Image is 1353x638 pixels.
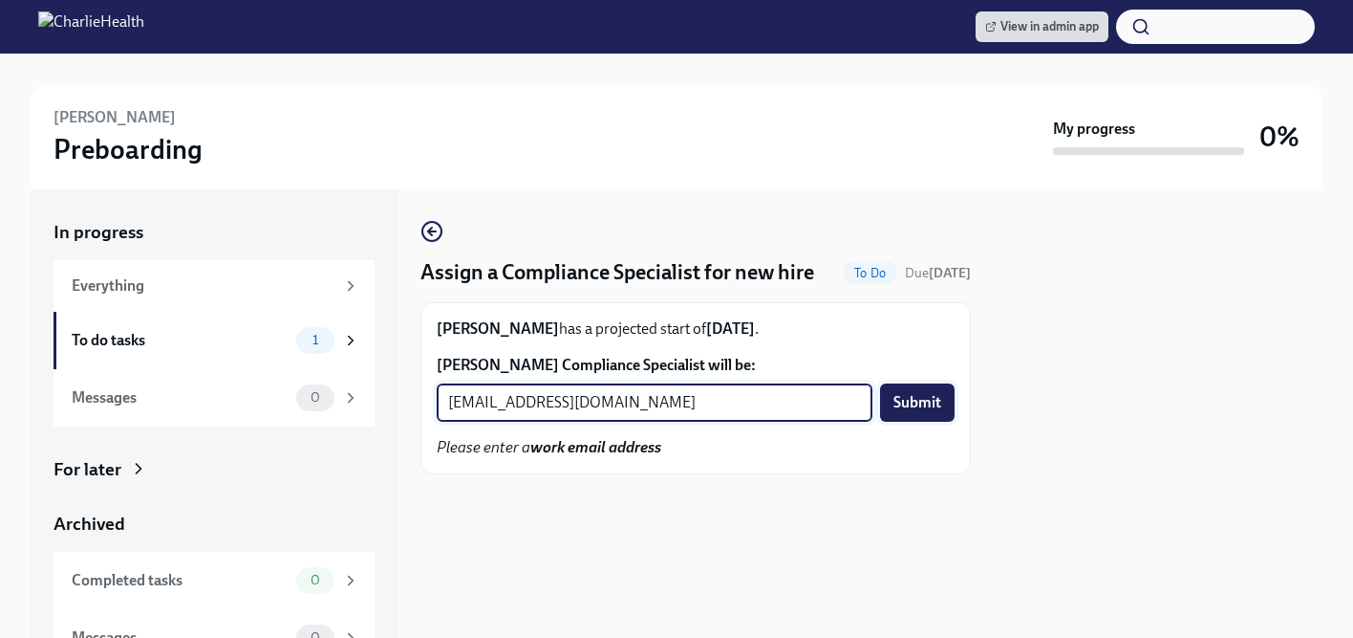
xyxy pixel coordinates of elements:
[299,390,332,405] span: 0
[843,266,897,280] span: To Do
[976,11,1108,42] a: View in admin app
[54,260,375,312] a: Everything
[54,312,375,369] a: To do tasks1
[437,319,559,338] strong: [PERSON_NAME]
[437,384,872,422] input: Enter their work email address
[437,355,955,376] label: [PERSON_NAME] Compliance Specialist will be:
[72,570,289,591] div: Completed tasks
[301,333,330,347] span: 1
[54,220,375,245] a: In progress
[929,265,971,281] strong: [DATE]
[299,573,332,587] span: 0
[905,264,971,282] span: September 25th, 2025 09:00
[38,11,144,42] img: CharlieHealth
[72,387,289,408] div: Messages
[1259,120,1299,154] h3: 0%
[437,319,955,340] p: has a projected start of .
[54,107,176,128] h6: [PERSON_NAME]
[54,369,375,427] a: Messages0
[985,17,1099,36] span: View in admin app
[54,552,375,609] a: Completed tasks0
[706,319,755,338] strong: [DATE]
[1053,119,1135,140] strong: My progress
[72,330,289,351] div: To do tasks
[530,438,661,456] strong: work email address
[420,258,814,287] h4: Assign a Compliance Specialist for new hire
[54,457,121,482] div: For later
[880,384,955,422] button: Submit
[893,393,941,412] span: Submit
[54,132,203,166] h3: Preboarding
[54,512,375,537] a: Archived
[72,275,334,297] div: Everything
[54,457,375,482] a: For later
[437,438,661,456] em: Please enter a
[905,265,971,281] span: Due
